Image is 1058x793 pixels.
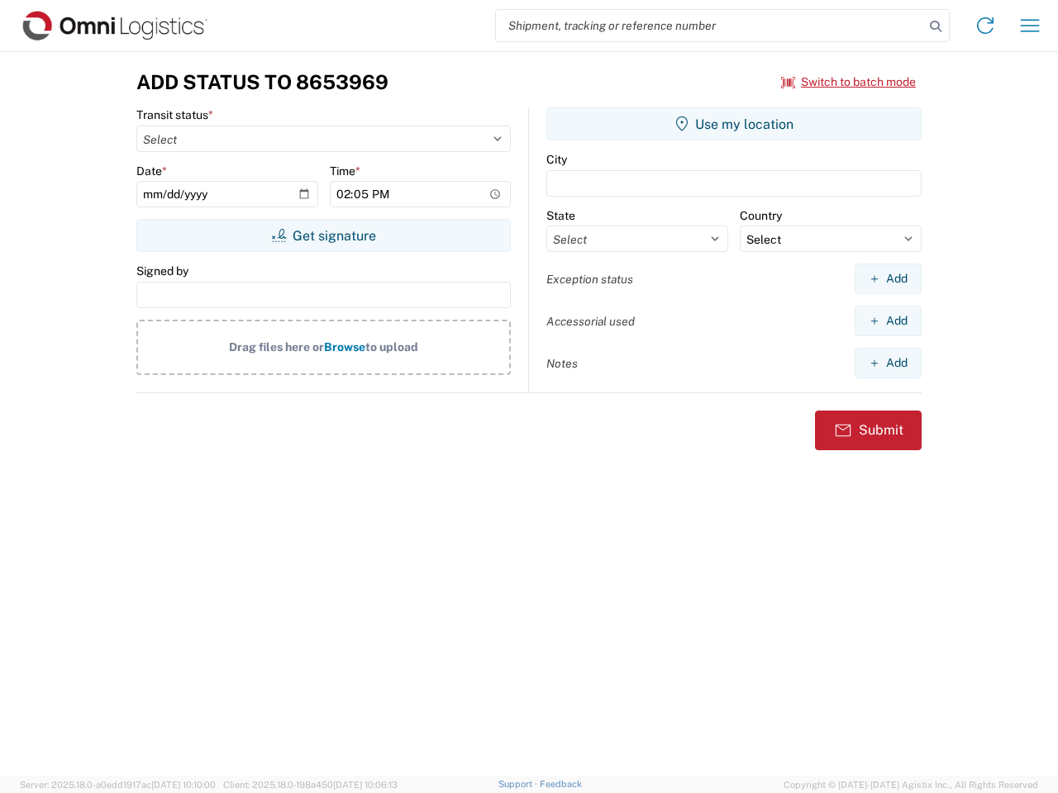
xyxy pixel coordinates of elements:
[136,107,213,122] label: Transit status
[815,411,922,450] button: Submit
[740,208,782,223] label: Country
[498,779,540,789] a: Support
[151,780,216,790] span: [DATE] 10:10:00
[330,164,360,178] label: Time
[365,340,418,354] span: to upload
[324,340,365,354] span: Browse
[855,348,922,378] button: Add
[333,780,398,790] span: [DATE] 10:06:13
[855,306,922,336] button: Add
[781,69,916,96] button: Switch to batch mode
[546,107,922,140] button: Use my location
[136,219,511,252] button: Get signature
[540,779,582,789] a: Feedback
[223,780,398,790] span: Client: 2025.18.0-198a450
[496,10,924,41] input: Shipment, tracking or reference number
[784,777,1038,792] span: Copyright © [DATE]-[DATE] Agistix Inc., All Rights Reserved
[546,152,567,167] label: City
[229,340,324,354] span: Drag files here or
[136,164,167,178] label: Date
[546,272,633,287] label: Exception status
[20,780,216,790] span: Server: 2025.18.0-a0edd1917ac
[136,70,388,94] h3: Add Status to 8653969
[546,356,578,371] label: Notes
[546,314,635,329] label: Accessorial used
[136,264,188,278] label: Signed by
[855,264,922,294] button: Add
[546,208,575,223] label: State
